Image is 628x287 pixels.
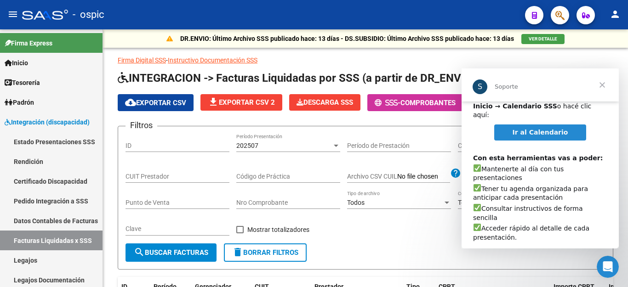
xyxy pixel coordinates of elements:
mat-icon: help [450,168,461,179]
button: -Comprobantes [367,94,463,111]
mat-icon: delete [232,247,243,258]
span: Exportar CSV [125,99,186,107]
span: Tesorería [5,78,40,88]
span: - ospic [73,5,104,25]
span: Borrar Filtros [232,248,298,257]
span: Inicio [5,58,28,68]
span: - [375,99,400,107]
span: Descarga SSS [297,98,353,107]
input: Archivo CSV CUIL [397,173,450,181]
mat-icon: person [610,9,621,20]
iframe: Intercom live chat mensaje [462,68,619,248]
span: Integración (discapacidad) [5,117,90,127]
button: Buscar Facturas [126,243,217,262]
app-download-masive: Descarga masiva de comprobantes (adjuntos) [289,94,360,111]
span: Comprobantes [400,99,456,107]
mat-icon: cloud_download [125,97,136,108]
span: Padrón [5,97,34,107]
iframe: Intercom live chat [597,256,619,278]
div: ​ Mantenerte al día con tus presentaciones Tener tu agenda organizada para anticipar cada present... [11,76,146,203]
a: Instructivo Documentación SSS [168,56,257,64]
p: DR.ENVIO: Último Archivo SSS publicado hace: 13 días - DS.SUBSIDIO: Último Archivo SSS publicado ... [180,34,514,44]
a: Firma Digital SSS [118,56,166,64]
b: Con esta herramientas vas a poder: [11,86,141,93]
button: Exportar CSV 2 [200,94,282,111]
button: Descarga SSS [289,94,360,111]
span: Todos [458,199,475,206]
span: Buscar Facturas [134,248,208,257]
span: Mostrar totalizadores [247,224,309,235]
span: INTEGRACION -> Facturas Liquidadas por SSS (a partir de DR_ENVIO) [118,72,476,84]
button: Exportar CSV [118,94,194,111]
button: VER DETALLE [521,34,565,44]
span: Todos [347,199,365,206]
span: Archivo CSV CUIL [347,173,397,180]
button: Borrar Filtros [224,243,307,262]
mat-icon: file_download [208,96,219,107]
span: Firma Express [5,38,52,48]
span: VER DETALLE [529,36,557,41]
p: - [118,55,613,65]
h3: Filtros [126,119,157,132]
mat-icon: search [134,247,145,258]
span: 202507 [236,142,258,149]
span: Exportar CSV 2 [208,98,275,107]
mat-icon: menu [7,9,18,20]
